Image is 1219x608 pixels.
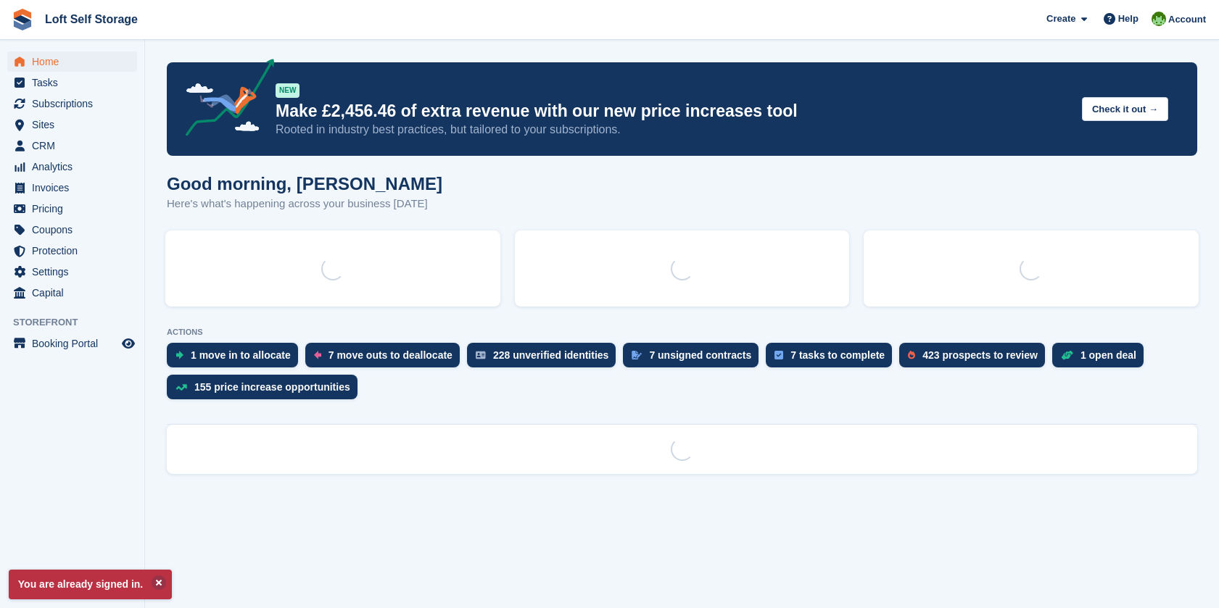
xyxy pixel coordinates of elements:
[12,9,33,30] img: stora-icon-8386f47178a22dfd0bd8f6a31ec36ba5ce8667c1dd55bd0f319d3a0aa187defe.svg
[7,333,137,354] a: menu
[120,335,137,352] a: Preview store
[7,241,137,261] a: menu
[476,351,486,359] img: verify_identity-adf6edd0f0f0b5bbfe63781bf79b02c33cf7c696d77639b501bdc392416b5a36.svg
[32,241,119,261] span: Protection
[167,196,442,212] p: Here's what's happening across your business [DATE]
[899,343,1052,375] a: 423 prospects to review
[7,136,137,156] a: menu
[32,114,119,135] span: Sites
[32,93,119,114] span: Subscriptions
[1168,12,1206,27] span: Account
[1052,343,1151,375] a: 1 open deal
[194,381,350,393] div: 155 price increase opportunities
[276,83,299,98] div: NEW
[1118,12,1139,26] span: Help
[7,283,137,303] a: menu
[13,315,144,330] span: Storefront
[7,178,137,198] a: menu
[623,343,766,375] a: 7 unsigned contracts
[32,136,119,156] span: CRM
[32,283,119,303] span: Capital
[7,51,137,72] a: menu
[790,349,885,361] div: 7 tasks to complete
[7,220,137,240] a: menu
[766,343,899,375] a: 7 tasks to complete
[175,351,183,359] img: move_ins_to_allocate_icon-fdf77a2bb77ea45bf5b3d319d69a93e2d87916cf1d5bf7949dd705db3b84f3ca.svg
[32,220,119,240] span: Coupons
[191,349,291,361] div: 1 move in to allocate
[922,349,1038,361] div: 423 prospects to review
[167,174,442,193] h1: Good morning, [PERSON_NAME]
[32,262,119,282] span: Settings
[493,349,609,361] div: 228 unverified identities
[32,157,119,177] span: Analytics
[32,333,119,354] span: Booking Portal
[908,351,915,359] img: prospect-51fa495bee0391a8d652442698ab0144808aea92771e9ea1ae160a38d050c398.svg
[7,262,137,282] a: menu
[32,72,119,93] span: Tasks
[632,351,642,359] img: contract_signature_icon-13c848040528278c33f63329250d36e43548de30e8caae1d1a13099fd9432cc5.svg
[1152,12,1166,26] img: James Johnson
[649,349,751,361] div: 7 unsigned contracts
[276,101,1070,122] p: Make £2,456.46 of extra revenue with our new price increases tool
[7,114,137,135] a: menu
[328,349,453,361] div: 7 move outs to deallocate
[9,570,172,599] p: You are already signed in.
[173,59,275,141] img: price-adjustments-announcement-icon-8257ccfd72463d97f412b2fc003d46551f7dbcb40ab6d574587a9cd5c0d94...
[167,328,1197,337] p: ACTIONS
[32,51,119,72] span: Home
[32,178,119,198] span: Invoices
[305,343,467,375] a: 7 move outs to deallocate
[774,351,783,359] img: task-75834270c22a3079a89374b754ae025e5fb1db73e45f91037f5363f120a921f8.svg
[7,157,137,177] a: menu
[1080,349,1136,361] div: 1 open deal
[7,199,137,219] a: menu
[175,384,187,391] img: price_increase_opportunities-93ffe204e8149a01c8c9dc8f82e8f89637d9d84a8eef4429ea346261dce0b2c0.svg
[276,122,1070,138] p: Rooted in industry best practices, but tailored to your subscriptions.
[32,199,119,219] span: Pricing
[314,351,321,359] img: move_outs_to_deallocate_icon-f764333ba52eb49d3ac5e1228854f67142a1ed5810a6f6cc68b1a99e826820c5.svg
[167,343,305,375] a: 1 move in to allocate
[467,343,624,375] a: 228 unverified identities
[39,7,144,31] a: Loft Self Storage
[1061,350,1073,360] img: deal-1b604bf984904fb50ccaf53a9ad4b4a5d6e5aea283cecdc64d6e3604feb123c2.svg
[7,72,137,93] a: menu
[167,375,365,407] a: 155 price increase opportunities
[1046,12,1075,26] span: Create
[7,93,137,114] a: menu
[1082,97,1168,121] button: Check it out →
